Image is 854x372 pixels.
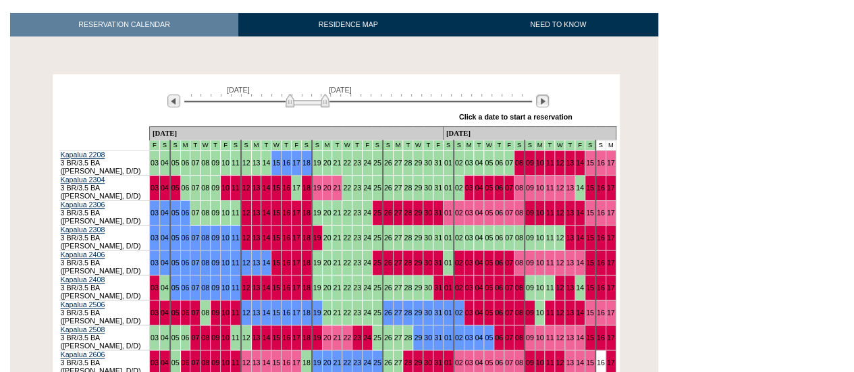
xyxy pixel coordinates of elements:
[333,234,341,242] a: 21
[586,209,594,217] a: 15
[556,209,564,217] a: 12
[171,159,180,167] a: 05
[394,209,402,217] a: 27
[384,284,392,292] a: 26
[444,259,452,267] a: 01
[485,184,493,192] a: 05
[597,184,605,192] a: 16
[576,159,584,167] a: 14
[242,309,250,317] a: 12
[444,159,452,167] a: 01
[465,184,473,192] a: 03
[545,234,554,242] a: 11
[536,209,544,217] a: 10
[505,184,513,192] a: 07
[414,259,422,267] a: 29
[272,234,280,242] a: 15
[302,284,311,292] a: 18
[343,159,351,167] a: 22
[211,159,219,167] a: 09
[211,209,219,217] a: 09
[404,159,412,167] a: 28
[61,176,105,184] a: Kapalua 2304
[566,159,574,167] a: 13
[191,159,199,167] a: 07
[434,184,442,192] a: 31
[201,184,209,192] a: 08
[171,209,180,217] a: 05
[586,234,594,242] a: 15
[201,309,209,317] a: 08
[373,159,381,167] a: 25
[384,209,392,217] a: 26
[262,159,270,167] a: 14
[313,259,321,267] a: 19
[465,209,473,217] a: 03
[252,259,261,267] a: 13
[444,284,452,292] a: 01
[182,209,190,217] a: 06
[545,159,554,167] a: 11
[182,234,190,242] a: 06
[242,259,250,267] a: 12
[221,184,230,192] a: 10
[10,13,238,36] a: RESERVATION CALENDAR
[161,309,169,317] a: 04
[536,159,544,167] a: 10
[394,159,402,167] a: 27
[384,234,392,242] a: 26
[515,234,523,242] a: 08
[182,309,190,317] a: 06
[282,184,290,192] a: 16
[404,284,412,292] a: 28
[61,225,105,234] a: Kapalua 2308
[373,209,381,217] a: 25
[586,184,594,192] a: 15
[313,284,321,292] a: 19
[323,184,331,192] a: 20
[434,159,442,167] a: 31
[343,284,351,292] a: 22
[238,13,458,36] a: RESIDENCE MAP
[262,209,270,217] a: 14
[282,209,290,217] a: 16
[211,234,219,242] a: 09
[242,184,250,192] a: 12
[61,275,105,284] a: Kapalua 2408
[475,234,483,242] a: 04
[485,259,493,267] a: 05
[515,209,523,217] a: 08
[384,184,392,192] a: 26
[495,209,503,217] a: 06
[191,309,199,317] a: 07
[384,159,392,167] a: 26
[292,209,300,217] a: 17
[292,184,300,192] a: 17
[211,309,219,317] a: 09
[353,234,361,242] a: 23
[262,284,270,292] a: 14
[221,284,230,292] a: 10
[394,259,402,267] a: 27
[272,159,280,167] a: 15
[333,184,341,192] a: 21
[252,309,261,317] a: 13
[597,234,605,242] a: 16
[458,13,658,36] a: NEED TO KNOW
[373,259,381,267] a: 25
[323,259,331,267] a: 20
[526,234,534,242] a: 09
[495,284,503,292] a: 06
[414,209,422,217] a: 29
[353,284,361,292] a: 23
[182,259,190,267] a: 06
[151,234,159,242] a: 03
[232,309,240,317] a: 11
[262,234,270,242] a: 14
[515,184,523,192] a: 08
[586,259,594,267] a: 15
[313,184,321,192] a: 19
[597,209,605,217] a: 16
[414,184,422,192] a: 29
[505,234,513,242] a: 07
